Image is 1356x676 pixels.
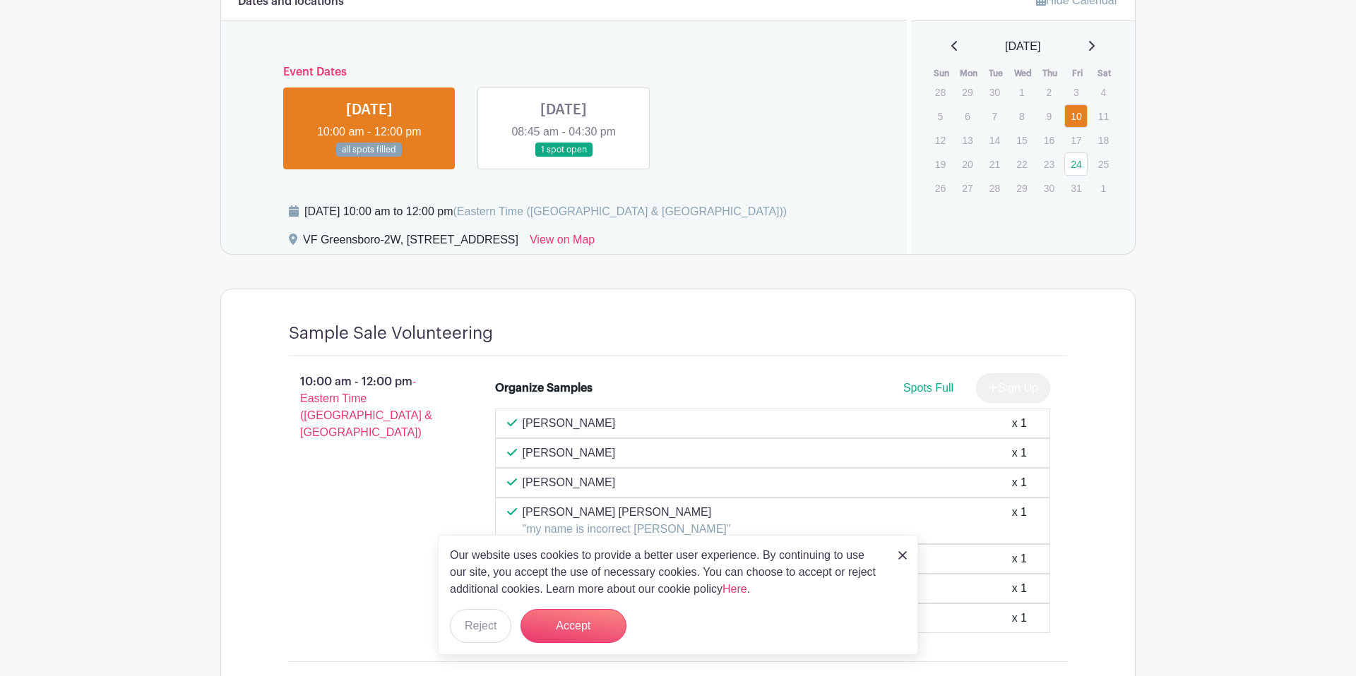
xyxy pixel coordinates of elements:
th: Mon [955,66,982,80]
p: 30 [1037,177,1061,199]
p: 27 [956,177,979,199]
a: Here [722,583,747,595]
p: 2 [1037,81,1061,103]
p: 15 [1010,129,1033,151]
img: close_button-5f87c8562297e5c2d7936805f587ecaba9071eb48480494691a3f1689db116b3.svg [898,551,907,560]
p: "my name is incorrect [PERSON_NAME]" [523,521,731,538]
p: 29 [956,81,979,103]
a: 24 [1064,152,1088,176]
th: Tue [982,66,1010,80]
p: 3 [1064,81,1088,103]
div: x 1 [1012,415,1027,432]
p: 17 [1064,129,1088,151]
p: 28 [929,81,952,103]
span: - Eastern Time ([GEOGRAPHIC_DATA] & [GEOGRAPHIC_DATA]) [300,375,432,438]
p: 1 [1092,177,1115,199]
p: 8 [1010,105,1033,127]
p: 30 [983,81,1006,103]
div: Organize Samples [495,380,593,397]
p: 5 [929,105,952,127]
div: x 1 [1012,445,1027,461]
p: 16 [1037,129,1061,151]
div: [DATE] 10:00 am to 12:00 pm [304,203,787,220]
button: Reject [450,609,511,643]
p: 22 [1010,153,1033,175]
p: 12 [929,129,952,151]
p: 26 [929,177,952,199]
div: x 1 [1012,550,1027,567]
button: Accept [521,609,626,643]
div: x 1 [1012,474,1027,491]
p: 13 [956,129,979,151]
span: [DATE] [1005,38,1040,55]
p: [PERSON_NAME] [523,445,616,461]
div: x 1 [1012,580,1027,597]
p: 14 [983,129,1006,151]
p: 28 [983,177,1006,199]
p: [PERSON_NAME] [523,474,616,491]
p: 10:00 am - 12:00 pm [266,368,472,447]
p: 19 [929,153,952,175]
p: 1 [1010,81,1033,103]
p: 6 [956,105,979,127]
h4: Sample Sale Volunteering [289,323,493,344]
p: 7 [983,105,1006,127]
p: 29 [1010,177,1033,199]
p: 4 [1092,81,1115,103]
th: Fri [1064,66,1091,80]
th: Wed [1009,66,1037,80]
p: Our website uses cookies to provide a better user experience. By continuing to use our site, you ... [450,547,884,598]
div: x 1 [1012,504,1027,538]
p: 25 [1092,153,1115,175]
p: 20 [956,153,979,175]
p: [PERSON_NAME] [PERSON_NAME] [523,504,731,521]
p: 18 [1092,129,1115,151]
p: 31 [1064,177,1088,199]
p: 23 [1037,153,1061,175]
a: View on Map [530,231,595,254]
p: [PERSON_NAME] [523,415,616,432]
p: 21 [983,153,1006,175]
th: Sat [1091,66,1119,80]
span: Spots Full [903,382,953,394]
a: 10 [1064,104,1088,128]
p: 11 [1092,105,1115,127]
div: VF Greensboro-2W, [STREET_ADDRESS] [303,231,518,254]
div: x 1 [1012,610,1027,627]
h6: Event Dates [272,66,856,79]
th: Sun [928,66,956,80]
th: Thu [1037,66,1064,80]
p: 9 [1037,105,1061,127]
span: (Eastern Time ([GEOGRAPHIC_DATA] & [GEOGRAPHIC_DATA])) [453,205,787,217]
